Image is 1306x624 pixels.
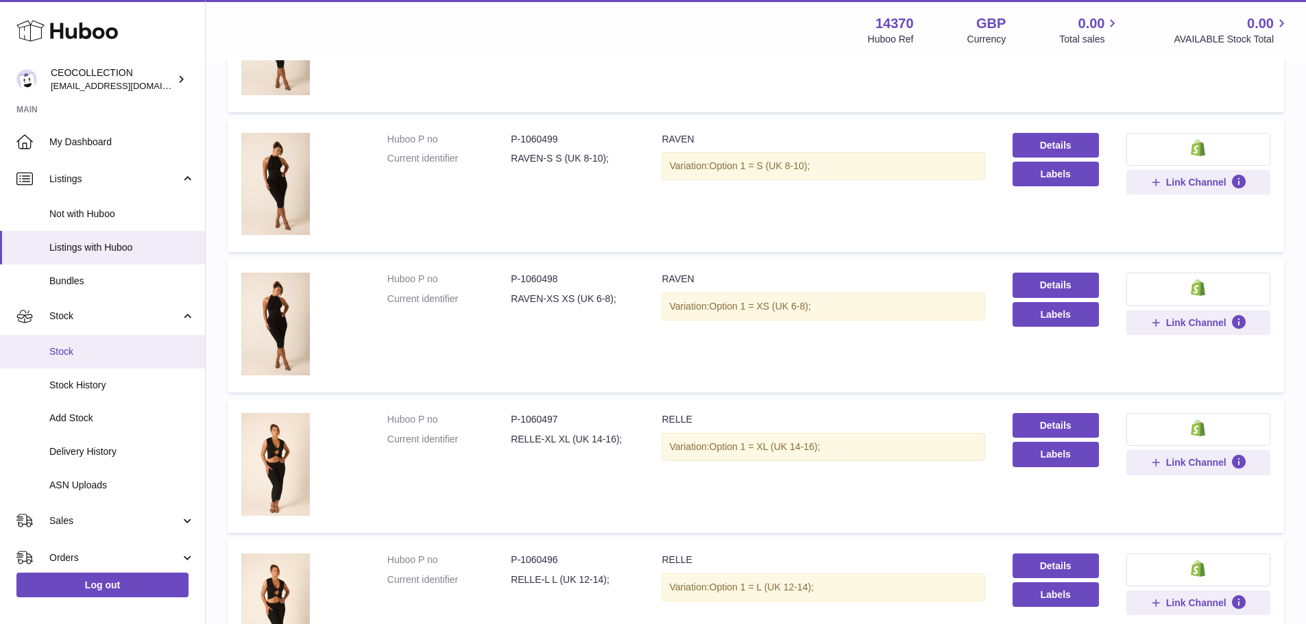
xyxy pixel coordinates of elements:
[662,152,984,180] div: Variation:
[1013,273,1099,297] a: Details
[1126,170,1270,195] button: Link Channel
[976,14,1006,33] strong: GBP
[710,160,810,171] span: Option 1 = S (UK 8-10);
[1191,279,1205,296] img: shopify-small.png
[51,66,174,92] div: CEOCOLLECTION
[49,412,195,425] span: Add Stock
[1126,590,1270,615] button: Link Channel
[1013,442,1099,466] button: Labels
[387,292,511,305] dt: Current identifier
[1013,413,1099,438] a: Details
[1013,553,1099,578] a: Details
[387,133,511,146] dt: Huboo P no
[241,413,310,516] img: RELLE
[710,582,814,592] span: Option 1 = L (UK 12-14);
[511,152,634,165] dd: RAVEN-S S (UK 8-10);
[710,301,811,312] span: Option 1 = XS (UK 6-8);
[49,379,195,392] span: Stock History
[662,413,984,426] div: RELLE
[511,553,634,566] dd: P-1060496
[1191,420,1205,436] img: shopify-small.png
[49,345,195,358] span: Stock
[16,69,37,90] img: internalAdmin-14370@internal.huboo.com
[662,573,984,601] div: Variation:
[1126,450,1270,475] button: Link Channel
[662,553,984,566] div: RELLE
[387,273,511,286] dt: Huboo P no
[1191,140,1205,156] img: shopify-small.png
[49,551,180,564] span: Orders
[1166,597,1226,609] span: Link Channel
[662,133,984,146] div: RAVEN
[49,479,195,492] span: ASN Uploads
[1013,302,1099,327] button: Labels
[1191,560,1205,577] img: shopify-small.png
[51,80,202,91] span: [EMAIL_ADDRESS][DOMAIN_NAME]
[511,133,634,146] dd: P-1060499
[1059,33,1120,46] span: Total sales
[967,33,1006,46] div: Currency
[387,433,511,446] dt: Current identifier
[662,273,984,286] div: RAVEN
[1126,310,1270,335] button: Link Channel
[1174,14,1290,46] a: 0.00 AVAILABLE Stock Total
[49,136,195,149] span: My Dashboard
[241,273,310,375] img: RAVEN
[387,152,511,165] dt: Current identifier
[1247,14,1274,33] span: 0.00
[49,208,195,221] span: Not with Huboo
[511,292,634,305] dd: RAVEN-XS XS (UK 6-8);
[387,573,511,586] dt: Current identifier
[662,433,984,461] div: Variation:
[875,14,914,33] strong: 14370
[511,573,634,586] dd: RELLE-L L (UK 12-14);
[868,33,914,46] div: Huboo Ref
[1013,133,1099,158] a: Details
[1166,316,1226,329] span: Link Channel
[662,292,984,321] div: Variation:
[49,310,180,323] span: Stock
[49,275,195,288] span: Bundles
[1166,176,1226,188] span: Link Channel
[49,445,195,458] span: Delivery History
[511,433,634,446] dd: RELLE-XL XL (UK 14-16);
[49,173,180,186] span: Listings
[1013,582,1099,607] button: Labels
[387,413,511,426] dt: Huboo P no
[1166,456,1226,469] span: Link Channel
[1013,162,1099,186] button: Labels
[387,553,511,566] dt: Huboo P no
[511,273,634,286] dd: P-1060498
[1059,14,1120,46] a: 0.00 Total sales
[49,514,180,527] span: Sales
[710,441,821,452] span: Option 1 = XL (UK 14-16);
[49,241,195,254] span: Listings with Huboo
[241,133,310,236] img: RAVEN
[1174,33,1290,46] span: AVAILABLE Stock Total
[511,413,634,426] dd: P-1060497
[16,573,189,597] a: Log out
[1078,14,1105,33] span: 0.00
